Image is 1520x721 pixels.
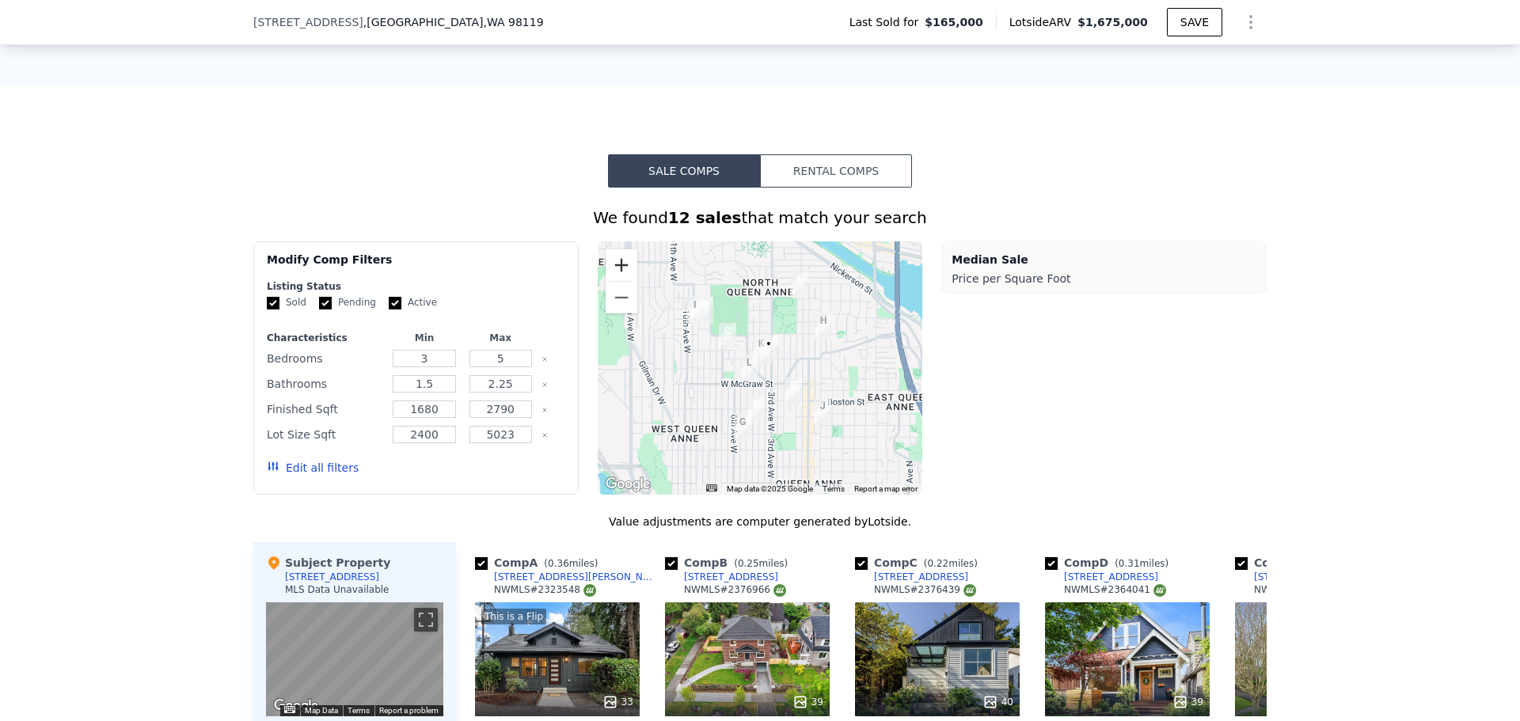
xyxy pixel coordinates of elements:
[963,584,976,597] img: NWMLS Logo
[475,571,659,583] a: [STREET_ADDRESS][PERSON_NAME]
[305,705,338,716] button: Map Data
[727,484,813,493] span: Map data ©2025 Google
[285,583,389,596] div: MLS Data Unavailable
[267,423,383,446] div: Lot Size Sqft
[319,297,332,309] input: Pending
[1064,571,1158,583] div: [STREET_ADDRESS]
[952,268,1256,290] div: Price per Square Foot
[389,296,437,309] label: Active
[740,355,758,381] div: 2406 5th Ave W
[1077,16,1148,28] span: $1,675,000
[790,271,807,298] div: 22 W Fulton St
[684,583,786,597] div: NWMLS # 2376966
[1045,555,1175,571] div: Comp D
[253,207,1267,229] div: We found that match your search
[1235,6,1267,38] button: Show Options
[1153,584,1166,597] img: NWMLS Logo
[465,332,535,344] div: Max
[1108,558,1175,569] span: ( miles)
[773,584,786,597] img: NWMLS Logo
[253,14,363,30] span: [STREET_ADDRESS]
[389,297,401,309] input: Active
[267,373,383,395] div: Bathrooms
[1119,558,1140,569] span: 0.31
[481,609,546,624] div: This is a Flip
[266,555,390,571] div: Subject Property
[696,297,713,324] div: 811 W Newell St
[1045,571,1158,583] a: [STREET_ADDRESS]
[270,696,322,716] a: Open this area in Google Maps (opens a new window)
[719,323,736,350] div: 614 W Halladay St
[760,336,777,362] div: 2459 3rd Ave W
[267,332,383,344] div: Characteristics
[494,571,659,583] div: [STREET_ADDRESS][PERSON_NAME]
[760,154,912,188] button: Rental Comps
[982,694,1013,710] div: 40
[541,432,548,438] button: Clear
[874,583,976,597] div: NWMLS # 2376439
[363,14,544,30] span: , [GEOGRAPHIC_DATA]
[918,558,984,569] span: ( miles)
[267,347,383,370] div: Bedrooms
[823,484,845,493] a: Terms (opens in new tab)
[815,313,832,340] div: 2550 1st Ave N
[927,558,948,569] span: 0.22
[284,706,295,713] button: Keyboard shortcuts
[267,460,359,476] button: Edit all filters
[389,332,459,344] div: Min
[855,571,968,583] a: [STREET_ADDRESS]
[266,602,443,716] div: Map
[608,154,760,188] button: Sale Comps
[253,514,1267,529] div: Value adjustments are computer generated by Lotside .
[583,584,596,597] img: NWMLS Logo
[691,296,709,323] div: 2668 9th Ave W
[267,398,383,420] div: Finished Sqft
[1009,14,1077,30] span: Lotside ARV
[753,336,770,362] div: 2456 4th Ave W
[706,484,717,491] button: Keyboard shortcuts
[602,694,633,710] div: 33
[792,694,823,710] div: 39
[548,558,569,569] span: 0.36
[267,252,565,280] div: Modify Comp Filters
[319,296,376,309] label: Pending
[267,280,565,293] div: Listing Status
[668,208,742,227] strong: 12 sales
[1064,583,1166,597] div: NWMLS # 2364041
[747,396,765,423] div: 1933 4th Ave W
[538,558,604,569] span: ( miles)
[1235,571,1348,583] a: [STREET_ADDRESS]
[285,571,379,583] div: [STREET_ADDRESS]
[270,696,322,716] img: Google
[855,555,984,571] div: Comp C
[1167,8,1222,36] button: SAVE
[728,558,794,569] span: ( miles)
[874,571,968,583] div: [STREET_ADDRESS]
[1254,571,1348,583] div: [STREET_ADDRESS]
[849,14,925,30] span: Last Sold for
[379,706,439,715] a: Report a problem
[348,706,370,715] a: Terms (opens in new tab)
[734,414,751,441] div: 1825 5th Ave W
[267,296,306,309] label: Sold
[475,555,604,571] div: Comp A
[814,398,831,425] div: 2002 1st Ave N
[738,558,759,569] span: 0.25
[665,555,794,571] div: Comp B
[266,602,443,716] div: Street View
[267,297,279,309] input: Sold
[541,381,548,388] button: Clear
[1172,694,1203,710] div: 39
[483,16,543,28] span: , WA 98119
[686,297,704,324] div: 903 W Newell St
[414,608,438,632] button: Toggle fullscreen view
[494,583,596,597] div: NWMLS # 2323548
[854,484,918,493] a: Report a map error
[606,249,637,281] button: Zoom in
[684,571,778,583] div: [STREET_ADDRESS]
[925,14,983,30] span: $165,000
[602,474,654,495] img: Google
[1254,583,1356,597] div: NWMLS # 2359641
[541,356,548,362] button: Clear
[541,407,548,413] button: Clear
